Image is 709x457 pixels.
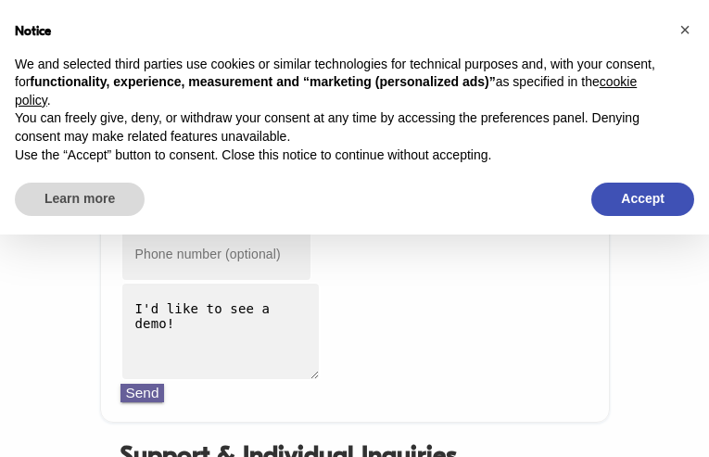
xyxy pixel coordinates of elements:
[15,74,637,108] a: cookie policy
[679,19,690,40] span: ×
[30,74,495,89] strong: functionality, experience, measurement and “marketing (personalized ads)”
[15,183,145,216] button: Learn more
[15,146,665,165] p: Use the “Accept” button to consent. Close this notice to continue without accepting.
[591,183,694,216] button: Accept
[670,15,700,44] button: Close this notice
[15,56,665,110] p: We and selected third parties use cookies or similar technologies for technical purposes and, wit...
[120,384,165,402] button: Send
[120,226,312,281] input: Phone number (optional)
[15,109,665,146] p: You can freely give, deny, or withdraw your consent at any time by accessing the preferences pane...
[120,282,321,381] textarea: I'd like to see a demo!
[15,22,665,41] h2: Notice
